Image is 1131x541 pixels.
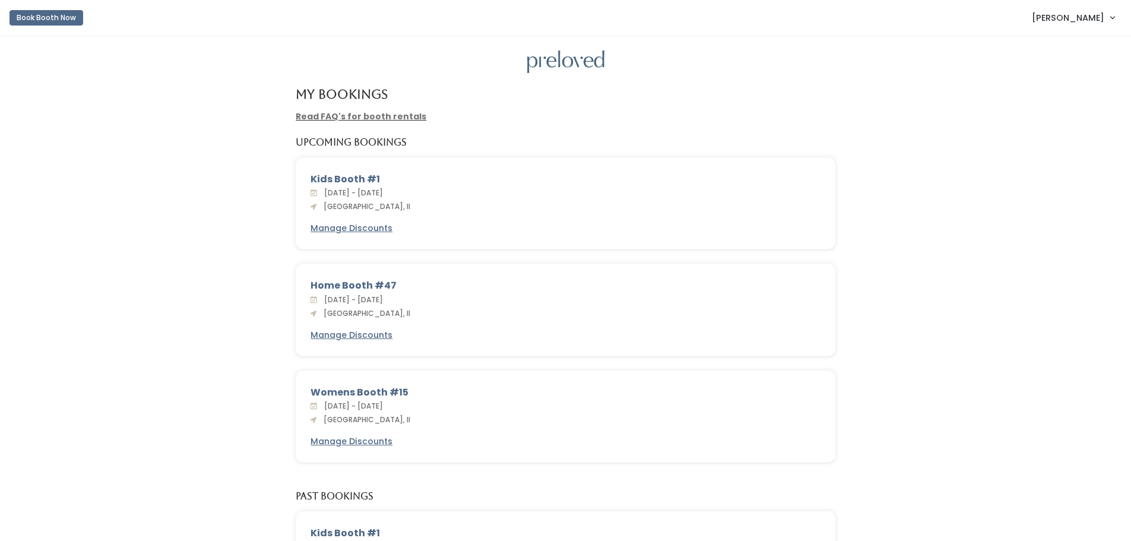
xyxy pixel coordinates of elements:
h5: Upcoming Bookings [296,137,407,148]
u: Manage Discounts [311,435,392,447]
span: [DATE] - [DATE] [319,401,383,411]
div: Kids Booth #1 [311,526,820,540]
button: Book Booth Now [9,10,83,26]
a: [PERSON_NAME] [1020,5,1126,30]
span: [GEOGRAPHIC_DATA], Il [319,201,410,211]
span: [DATE] - [DATE] [319,188,383,198]
span: [GEOGRAPHIC_DATA], Il [319,308,410,318]
a: Manage Discounts [311,222,392,235]
div: Womens Booth #15 [311,385,820,400]
h4: My Bookings [296,87,388,101]
img: preloved logo [527,50,604,74]
a: Read FAQ's for booth rentals [296,110,426,122]
div: Home Booth #47 [311,279,820,293]
h5: Past Bookings [296,491,373,502]
span: [PERSON_NAME] [1032,11,1104,24]
span: [DATE] - [DATE] [319,295,383,305]
a: Book Booth Now [9,5,83,31]
div: Kids Booth #1 [311,172,820,186]
a: Manage Discounts [311,435,392,448]
span: [GEOGRAPHIC_DATA], Il [319,415,410,425]
a: Manage Discounts [311,329,392,341]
